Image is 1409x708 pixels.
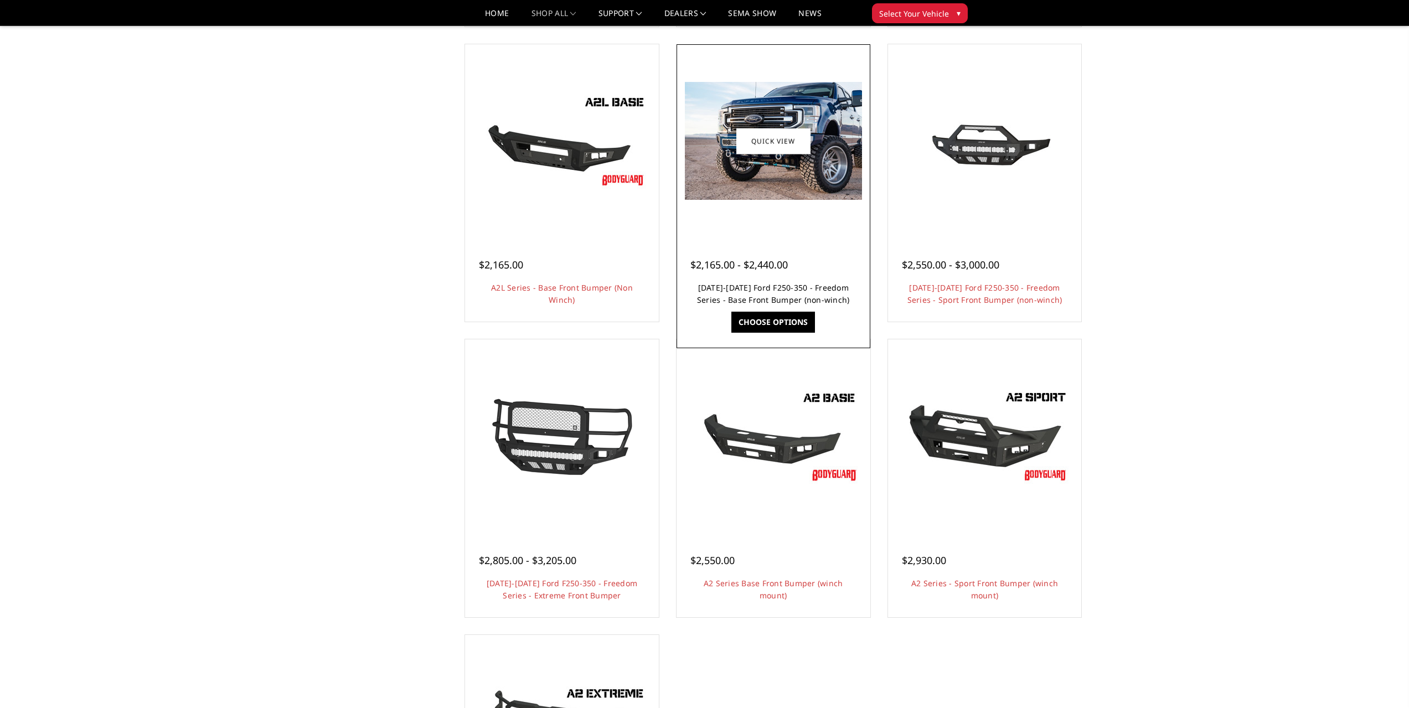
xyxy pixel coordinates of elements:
a: 2017-2022 Ford F250-350 - Freedom Series - Base Front Bumper (non-winch) 2017-2022 Ford F250-350 ... [679,47,868,235]
a: shop all [531,9,576,25]
img: 2017-2022 Ford F250-350 - Freedom Series - Base Front Bumper (non-winch) [685,82,862,200]
span: $2,550.00 [690,554,735,567]
a: [DATE]-[DATE] Ford F250-350 - Freedom Series - Base Front Bumper (non-winch) [697,282,850,305]
a: News [798,9,821,25]
span: $2,805.00 - $3,205.00 [479,554,576,567]
span: $2,165.00 - $2,440.00 [690,258,788,271]
span: $2,550.00 - $3,000.00 [902,258,999,271]
a: A2L Series - Base Front Bumper (Non Winch) A2L Series - Base Front Bumper (Non Winch) [468,47,656,235]
a: 2017-2022 Ford F250-350 - Freedom Series - Sport Front Bumper (non-winch) 2017-2022 Ford F250-350... [891,47,1079,235]
a: Quick view [736,128,811,154]
span: $2,930.00 [902,554,946,567]
a: A2 Series - Sport Front Bumper (winch mount) A2 Series - Sport Front Bumper (winch mount) [891,342,1079,530]
a: A2 Series Base Front Bumper (winch mount) [704,578,843,601]
a: A2 Series Base Front Bumper (winch mount) A2 Series Base Front Bumper (winch mount) [679,342,868,530]
a: [DATE]-[DATE] Ford F250-350 - Freedom Series - Sport Front Bumper (non-winch) [907,282,1062,305]
a: Support [598,9,642,25]
a: SEMA Show [728,9,776,25]
span: Select Your Vehicle [879,8,949,19]
a: Choose Options [731,312,815,333]
a: A2L Series - Base Front Bumper (Non Winch) [491,282,633,305]
span: ▾ [957,7,961,19]
a: Home [485,9,509,25]
a: 2017-2022 Ford F250-350 - Freedom Series - Extreme Front Bumper 2017-2022 Ford F250-350 - Freedom... [468,342,656,530]
span: $2,165.00 [479,258,523,271]
a: Dealers [664,9,706,25]
button: Select Your Vehicle [872,3,968,23]
a: A2 Series - Sport Front Bumper (winch mount) [911,578,1058,601]
a: [DATE]-[DATE] Ford F250-350 - Freedom Series - Extreme Front Bumper [487,578,637,601]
